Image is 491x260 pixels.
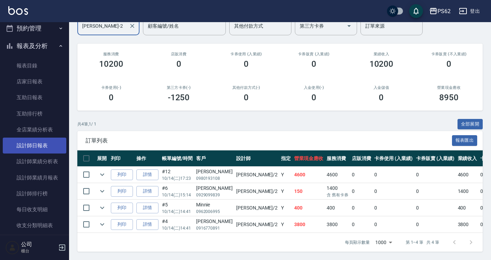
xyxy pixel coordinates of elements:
[3,106,66,122] a: 互助排行榜
[77,121,96,127] p: 共 4 筆, 1 / 1
[160,200,194,216] td: #5
[3,90,66,105] a: 互助日報表
[196,218,233,225] div: [PERSON_NAME]
[109,93,114,102] h3: 0
[196,225,233,231] p: 0916770891
[356,85,407,90] h2: 入金儲值
[279,200,292,216] td: Y
[439,93,459,102] h3: 8950
[21,241,56,248] h5: 公司
[3,202,66,217] a: 每日收支明細
[86,137,452,144] span: 訂單列表
[456,200,479,216] td: 400
[8,6,28,15] img: Logo
[414,167,456,183] td: 0
[292,216,325,233] td: 3800
[350,183,373,199] td: 0
[292,183,325,199] td: 150
[162,175,193,182] p: 10/14 (二) 17:23
[97,169,107,180] button: expand row
[373,200,414,216] td: 0
[456,150,479,167] th: 業績收入
[3,122,66,138] a: 全店業績分析表
[162,208,193,215] p: 10/14 (二) 14:41
[234,183,279,199] td: [PERSON_NAME] /2
[325,200,350,216] td: 400
[244,59,249,69] h3: 0
[452,135,478,146] button: 報表匯出
[373,167,414,183] td: 0
[160,216,194,233] td: #4
[136,203,158,213] a: 詳情
[292,150,325,167] th: 營業現金應收
[3,58,66,74] a: 報表目錄
[350,216,373,233] td: 0
[458,119,483,130] button: 全部展開
[456,216,479,233] td: 3800
[111,169,133,180] button: 列印
[452,137,478,143] a: 報表匯出
[344,20,355,31] button: Open
[3,154,66,169] a: 設計師業績分析表
[86,52,137,56] h3: 服務消費
[196,185,233,192] div: [PERSON_NAME]
[162,192,193,198] p: 10/14 (二) 15:14
[437,7,451,16] div: PS62
[279,216,292,233] td: Y
[160,167,194,183] td: #12
[109,150,135,167] th: 列印
[279,150,292,167] th: 指定
[3,217,66,233] a: 收支分類明細表
[379,93,384,102] h3: 0
[325,216,350,233] td: 3800
[162,225,193,231] p: 10/14 (二) 14:41
[221,85,272,90] h2: 其他付款方式(-)
[234,150,279,167] th: 設計師
[325,167,350,183] td: 4600
[160,150,194,167] th: 帳單編號/時間
[325,183,350,199] td: 1400
[136,219,158,230] a: 詳情
[373,216,414,233] td: 0
[97,186,107,196] button: expand row
[423,85,474,90] h2: 營業現金應收
[414,216,456,233] td: 0
[111,186,133,197] button: 列印
[176,59,181,69] h3: 0
[234,167,279,183] td: [PERSON_NAME] /2
[406,239,439,245] p: 第 1–4 筆 共 4 筆
[288,52,339,56] h2: 卡券販賣 (入業績)
[3,74,66,90] a: 店家日報表
[327,192,348,198] p: 含 舊有卡券
[456,167,479,183] td: 4600
[356,52,407,56] h2: 業績收入
[234,200,279,216] td: [PERSON_NAME] /2
[135,150,160,167] th: 操作
[423,52,474,56] h2: 卡券販賣 (不入業績)
[196,201,233,208] div: Minnie
[292,200,325,216] td: 400
[111,219,133,230] button: 列印
[160,183,194,199] td: #6
[3,170,66,186] a: 設計師業績月報表
[325,150,350,167] th: 服務消費
[153,85,204,90] h2: 第三方卡券(-)
[221,52,272,56] h2: 卡券使用 (入業績)
[373,233,395,252] div: 1000
[350,150,373,167] th: 店販消費
[369,59,394,69] h3: 10200
[234,216,279,233] td: [PERSON_NAME] /2
[153,52,204,56] h2: 店販消費
[3,138,66,154] a: 設計師日報表
[168,93,190,102] h3: -1250
[456,183,479,199] td: 1400
[97,219,107,230] button: expand row
[311,93,316,102] h3: 0
[373,150,414,167] th: 卡券使用 (入業績)
[136,186,158,197] a: 詳情
[414,200,456,216] td: 0
[288,85,339,90] h2: 入金使用(-)
[244,93,249,102] h3: 0
[196,192,233,198] p: 0929099839
[456,5,483,18] button: 登出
